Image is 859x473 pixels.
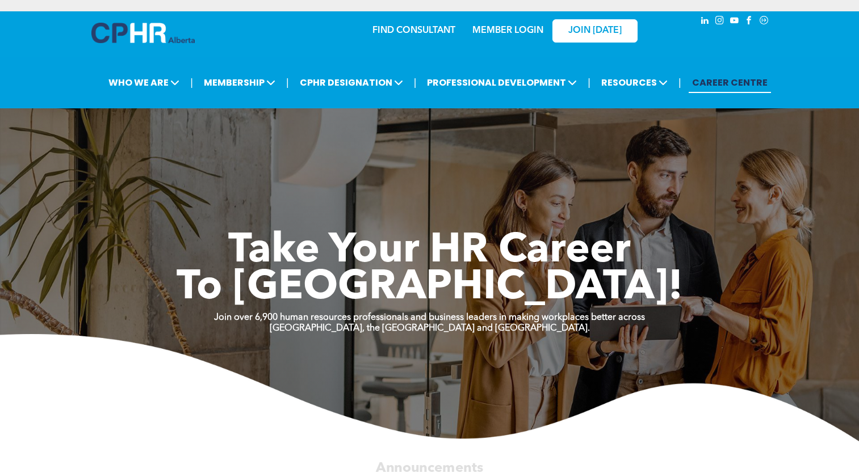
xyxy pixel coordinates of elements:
li: | [588,71,590,94]
span: JOIN [DATE] [568,26,622,36]
span: WHO WE ARE [105,72,183,93]
a: linkedin [699,14,711,29]
a: CAREER CENTRE [689,72,771,93]
a: instagram [714,14,726,29]
li: | [414,71,417,94]
a: Social network [758,14,770,29]
span: Take Your HR Career [228,231,631,272]
span: CPHR DESIGNATION [296,72,407,93]
img: A blue and white logo for cp alberta [91,23,195,43]
span: MEMBERSHIP [200,72,279,93]
span: To [GEOGRAPHIC_DATA]! [177,268,683,309]
li: | [286,71,289,94]
a: MEMBER LOGIN [472,26,543,35]
strong: Join over 6,900 human resources professionals and business leaders in making workplaces better ac... [214,313,645,322]
span: PROFESSIONAL DEVELOPMENT [424,72,580,93]
a: FIND CONSULTANT [372,26,455,35]
li: | [190,71,193,94]
a: facebook [743,14,756,29]
span: RESOURCES [598,72,671,93]
a: JOIN [DATE] [552,19,638,43]
li: | [678,71,681,94]
strong: [GEOGRAPHIC_DATA], the [GEOGRAPHIC_DATA] and [GEOGRAPHIC_DATA]. [270,324,590,333]
a: youtube [728,14,741,29]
